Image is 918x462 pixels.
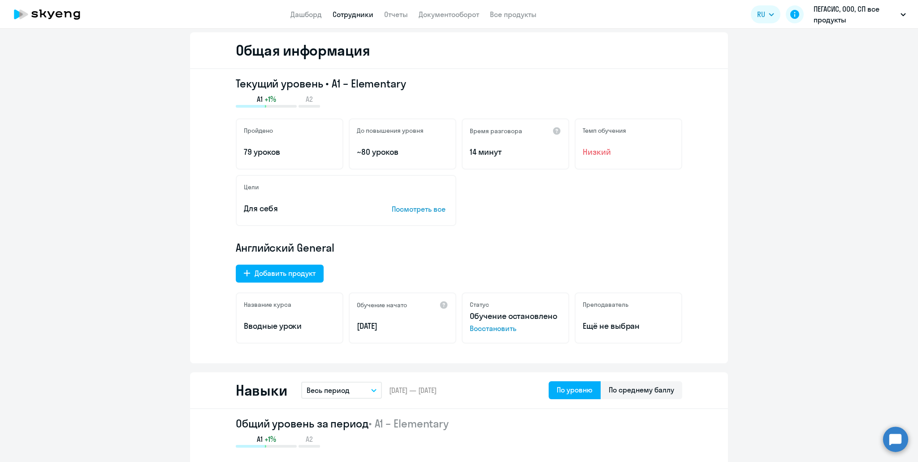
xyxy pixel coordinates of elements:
h5: Темп обучения [583,126,626,135]
p: ~80 уроков [357,146,448,158]
button: RU [751,5,780,23]
a: Сотрудники [333,10,373,19]
h5: Преподаватель [583,301,628,309]
div: Добавить продукт [255,268,316,279]
a: Документооборот [419,10,479,19]
h5: Цели [244,183,259,191]
h2: Общая информация [236,41,370,59]
p: Вводные уроки [244,320,335,332]
button: Добавить продукт [236,265,324,283]
a: Отчеты [384,10,408,19]
span: Восстановить [470,323,561,334]
a: Дашборд [290,10,322,19]
span: +1% [264,434,276,444]
p: [DATE] [357,320,448,332]
p: ПЕГАСИС, ООО, СП все продукты [814,4,897,25]
span: A2 [306,434,313,444]
h2: Общий уровень за период [236,416,682,431]
span: A2 [306,94,313,104]
p: Ещё не выбран [583,320,674,332]
p: 14 минут [470,146,561,158]
a: Все продукты [490,10,537,19]
span: A1 [257,434,263,444]
h3: Текущий уровень • A1 – Elementary [236,76,682,91]
h5: Название курса [244,301,291,309]
p: Посмотреть все [392,204,448,214]
span: Низкий [583,146,674,158]
span: [DATE] — [DATE] [389,385,437,395]
span: A1 [257,94,263,104]
h5: До повышения уровня [357,126,424,135]
h5: Статус [470,301,489,309]
div: По среднему баллу [609,384,674,395]
button: ПЕГАСИС, ООО, СП все продукты [809,4,910,25]
h5: Пройдено [244,126,273,135]
h5: Время разговора [470,127,522,135]
p: Для себя [244,203,364,214]
span: RU [757,9,765,20]
span: • A1 – Elementary [368,417,449,430]
h2: Навыки [236,381,287,399]
p: Весь период [307,385,350,396]
span: Обучение остановлено [470,311,557,321]
h5: Обучение начато [357,301,407,309]
p: 79 уроков [244,146,335,158]
div: По уровню [557,384,593,395]
span: Английский General [236,240,334,255]
button: Весь период [301,382,382,399]
span: +1% [264,94,276,104]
